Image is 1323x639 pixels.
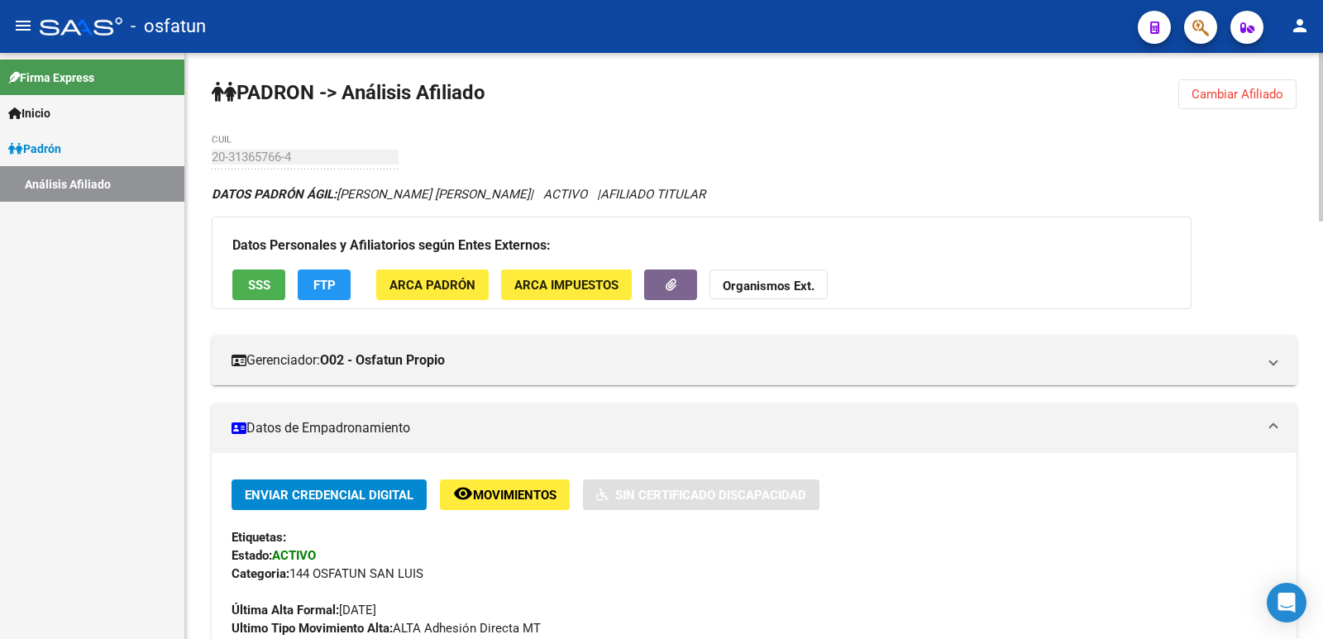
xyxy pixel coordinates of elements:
[440,479,570,510] button: Movimientos
[232,565,1277,583] div: 144 OSFATUN SAN LUIS
[232,351,1257,370] mat-panel-title: Gerenciador:
[8,104,50,122] span: Inicio
[212,336,1297,385] mat-expansion-panel-header: Gerenciador:O02 - Osfatun Propio
[723,279,814,293] strong: Organismos Ext.
[232,548,272,563] strong: Estado:
[376,269,489,300] button: ARCA Padrón
[232,234,1171,257] h3: Datos Personales y Afiliatorios según Entes Externos:
[8,140,61,158] span: Padrón
[232,603,376,618] span: [DATE]
[473,488,556,503] span: Movimientos
[272,548,316,563] strong: ACTIVO
[320,351,445,370] strong: O02 - Osfatun Propio
[501,269,632,300] button: ARCA Impuestos
[232,566,289,581] strong: Categoria:
[1192,87,1283,102] span: Cambiar Afiliado
[212,187,530,202] span: [PERSON_NAME] [PERSON_NAME]
[131,8,206,45] span: - osfatun
[615,488,806,503] span: Sin Certificado Discapacidad
[298,269,351,300] button: FTP
[13,16,33,36] mat-icon: menu
[232,621,541,636] span: ALTA Adhesión Directa MT
[248,278,270,293] span: SSS
[600,187,705,202] span: AFILIADO TITULAR
[245,488,413,503] span: Enviar Credencial Digital
[212,403,1297,453] mat-expansion-panel-header: Datos de Empadronamiento
[212,187,705,202] i: | ACTIVO |
[313,278,336,293] span: FTP
[453,484,473,503] mat-icon: remove_red_eye
[232,603,339,618] strong: Última Alta Formal:
[232,419,1257,437] mat-panel-title: Datos de Empadronamiento
[389,278,475,293] span: ARCA Padrón
[232,479,427,510] button: Enviar Credencial Digital
[1178,79,1297,109] button: Cambiar Afiliado
[8,69,94,87] span: Firma Express
[1290,16,1310,36] mat-icon: person
[212,187,337,202] strong: DATOS PADRÓN ÁGIL:
[212,81,485,104] strong: PADRON -> Análisis Afiliado
[232,621,393,636] strong: Ultimo Tipo Movimiento Alta:
[232,530,286,545] strong: Etiquetas:
[709,269,828,300] button: Organismos Ext.
[514,278,619,293] span: ARCA Impuestos
[232,269,285,300] button: SSS
[583,479,819,510] button: Sin Certificado Discapacidad
[1267,583,1306,622] div: Open Intercom Messenger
